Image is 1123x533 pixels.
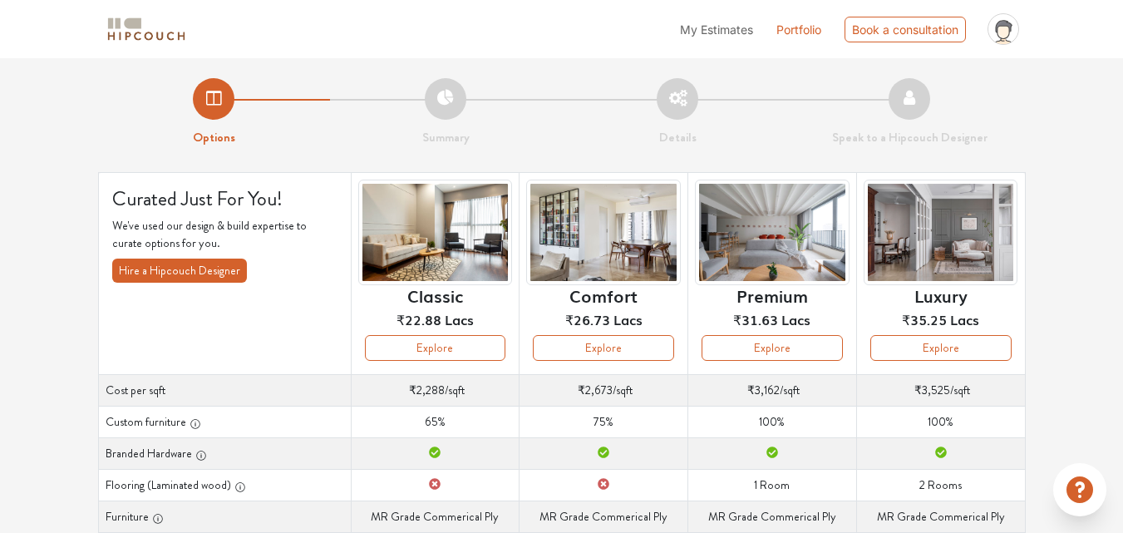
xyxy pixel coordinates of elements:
[409,382,445,398] span: ₹2,288
[526,180,681,285] img: header-preview
[112,217,337,252] p: We've used our design & build expertise to curate options for you.
[112,259,247,283] button: Hire a Hipcouch Designer
[445,309,474,329] span: Lacs
[613,309,643,329] span: Lacs
[520,501,688,532] td: MR Grade Commerical Ply
[659,128,697,146] strong: Details
[520,374,688,406] td: /sqft
[688,406,857,437] td: 100%
[845,17,966,42] div: Book a consultation
[98,469,351,501] th: Flooring (Laminated wood)
[422,128,470,146] strong: Summary
[351,501,520,532] td: MR Grade Commerical Ply
[950,309,979,329] span: Lacs
[533,335,674,361] button: Explore
[832,128,988,146] strong: Speak to a Hipcouch Designer
[105,15,188,44] img: logo-horizontal.svg
[747,382,780,398] span: ₹3,162
[695,180,850,285] img: header-preview
[98,374,351,406] th: Cost per sqft
[733,309,778,329] span: ₹31.63
[407,285,463,305] h6: Classic
[688,501,857,532] td: MR Grade Commerical Ply
[736,285,808,305] h6: Premium
[98,501,351,532] th: Furniture
[98,437,351,469] th: Branded Hardware
[702,335,843,361] button: Explore
[193,128,235,146] strong: Options
[569,285,638,305] h6: Comfort
[105,11,188,48] span: logo-horizontal.svg
[856,374,1025,406] td: /sqft
[688,469,857,501] td: 1 Room
[856,406,1025,437] td: 100%
[914,382,950,398] span: ₹3,525
[776,21,821,38] a: Portfolio
[688,374,857,406] td: /sqft
[520,406,688,437] td: 75%
[870,335,1012,361] button: Explore
[856,501,1025,532] td: MR Grade Commerical Ply
[351,406,520,437] td: 65%
[578,382,613,398] span: ₹2,673
[358,180,513,285] img: header-preview
[902,309,947,329] span: ₹35.25
[914,285,968,305] h6: Luxury
[351,374,520,406] td: /sqft
[565,309,610,329] span: ₹26.73
[781,309,810,329] span: Lacs
[112,186,337,210] h4: Curated Just For You!
[680,22,753,37] span: My Estimates
[864,180,1018,285] img: header-preview
[856,469,1025,501] td: 2 Rooms
[365,335,506,361] button: Explore
[98,406,351,437] th: Custom furniture
[396,309,441,329] span: ₹22.88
